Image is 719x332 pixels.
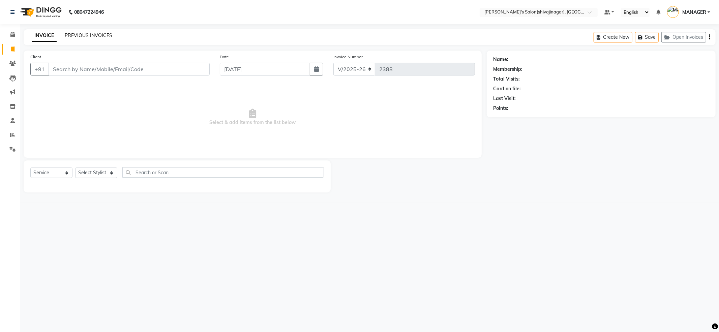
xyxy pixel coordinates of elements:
button: Save [635,32,659,42]
span: MANAGER [682,9,706,16]
label: Invoice Number [333,54,363,60]
span: Select & add items from the list below [30,84,475,151]
b: 08047224946 [74,3,104,22]
img: MANAGER [667,6,679,18]
a: INVOICE [32,30,57,42]
button: +91 [30,63,49,76]
label: Client [30,54,41,60]
img: logo [17,3,63,22]
div: Name: [493,56,509,63]
div: Total Visits: [493,76,520,83]
div: Card on file: [493,85,521,92]
button: Create New [594,32,632,42]
a: PREVIOUS INVOICES [65,32,112,38]
input: Search by Name/Mobile/Email/Code [49,63,210,76]
label: Date [220,54,229,60]
div: Last Visit: [493,95,516,102]
button: Open Invoices [661,32,706,42]
input: Search or Scan [122,167,324,178]
div: Membership: [493,66,523,73]
div: Points: [493,105,509,112]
